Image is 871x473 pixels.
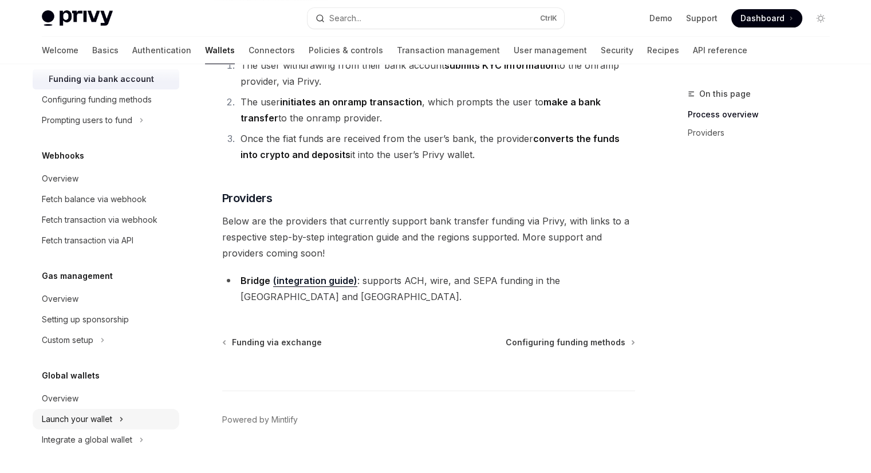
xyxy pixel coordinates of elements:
[42,392,78,405] div: Overview
[42,213,157,227] div: Fetch transaction via webhook
[688,105,839,124] a: Process overview
[647,37,679,64] a: Recipes
[132,37,191,64] a: Authentication
[693,37,747,64] a: API reference
[237,131,635,163] li: Once the fiat funds are received from the user’s bank, the provider it into the user’s Privy wallet.
[222,213,635,261] span: Below are the providers that currently support bank transfer funding via Privy, with links to a r...
[42,149,84,163] h5: Webhooks
[42,412,112,426] div: Launch your wallet
[686,13,718,24] a: Support
[33,189,179,210] a: Fetch balance via webhook
[33,309,179,330] a: Setting up sponsorship
[280,96,422,108] strong: initiates an onramp transaction
[444,60,557,71] strong: submits KYC information
[222,190,273,206] span: Providers
[308,8,564,29] button: Search...CtrlK
[506,337,625,348] span: Configuring funding methods
[688,124,839,142] a: Providers
[649,13,672,24] a: Demo
[42,234,133,247] div: Fetch transaction via API
[42,113,132,127] div: Prompting users to fund
[731,9,802,27] a: Dashboard
[601,37,633,64] a: Security
[42,269,113,283] h5: Gas management
[42,369,100,383] h5: Global wallets
[33,168,179,189] a: Overview
[42,37,78,64] a: Welcome
[237,94,635,126] li: The user , which prompts the user to to the onramp provider.
[237,57,635,89] li: The user withdrawing from their bank account to the onramp provider, via Privy.
[514,37,587,64] a: User management
[309,37,383,64] a: Policies & controls
[42,333,93,347] div: Custom setup
[249,37,295,64] a: Connectors
[33,210,179,230] a: Fetch transaction via webhook
[222,273,635,305] li: : supports ACH, wire, and SEPA funding in the [GEOGRAPHIC_DATA] and [GEOGRAPHIC_DATA].
[397,37,500,64] a: Transaction management
[33,388,179,409] a: Overview
[205,37,235,64] a: Wallets
[540,14,557,23] span: Ctrl K
[33,230,179,251] a: Fetch transaction via API
[699,87,751,101] span: On this page
[222,414,298,425] a: Powered by Mintlify
[506,337,634,348] a: Configuring funding methods
[33,289,179,309] a: Overview
[42,313,129,326] div: Setting up sponsorship
[329,11,361,25] div: Search...
[42,93,152,107] div: Configuring funding methods
[232,337,322,348] span: Funding via exchange
[273,275,357,287] a: (integration guide)
[42,10,113,26] img: light logo
[42,172,78,186] div: Overview
[42,192,147,206] div: Fetch balance via webhook
[223,337,322,348] a: Funding via exchange
[42,292,78,306] div: Overview
[42,433,132,447] div: Integrate a global wallet
[241,275,270,286] strong: Bridge
[92,37,119,64] a: Basics
[740,13,785,24] span: Dashboard
[811,9,830,27] button: Toggle dark mode
[33,89,179,110] a: Configuring funding methods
